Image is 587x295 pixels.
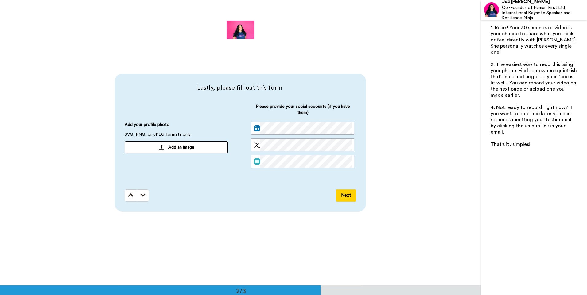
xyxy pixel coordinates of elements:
[336,189,356,202] button: Next
[491,25,578,55] span: 1. Relax! Your 30 seconds of video is your chance to share what you think or feel directly with [...
[502,5,587,21] div: Co-Founder of Human First Ltd, International Keynote Speaker and Resilience Ninja
[254,158,260,165] img: web.svg
[484,2,499,17] img: Profile Image
[125,131,191,141] span: SVG, PNG, or JPEG formats only
[491,142,530,147] span: That's it, simples!
[254,125,260,131] img: linked-in.png
[491,105,574,134] span: 4. Not ready to record right now? If you want to continue later you can resume submitting your te...
[125,122,169,131] span: Add your profile photo
[254,142,260,148] img: twitter-x-black.png
[251,103,354,122] span: Please provide your social accounts (if you have them)
[491,62,578,98] span: 2. The easiest way to record is using your phone. Find somewhere quiet-ish that's nice and bright...
[125,83,354,92] span: Lastly, please fill out this form
[125,141,228,153] button: Add an image
[226,286,256,295] div: 2/3
[168,144,194,150] span: Add an image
